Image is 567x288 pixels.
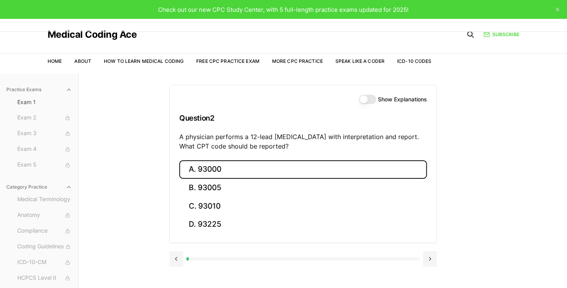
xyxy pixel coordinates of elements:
[158,6,409,13] span: Check out our new CPC Study Center, with 5 full-length practice exams updated for 2025!
[74,58,91,64] a: About
[378,97,427,102] label: Show Explanations
[3,83,75,96] button: Practice Exams
[17,161,72,169] span: Exam 5
[14,127,75,140] button: Exam 3
[17,195,72,204] span: Medical Terminology
[179,179,427,197] button: B. 93005
[484,31,519,38] a: Subscribe
[14,112,75,124] button: Exam 2
[397,58,431,64] a: ICD-10 Codes
[17,211,72,220] span: Anatomy
[48,30,136,39] a: Medical Coding Ace
[179,197,427,215] button: C. 93010
[3,181,75,193] button: Category Practice
[179,215,427,234] button: D. 93225
[196,58,260,64] a: Free CPC Practice Exam
[17,227,72,235] span: Compliance
[14,96,75,108] button: Exam 1
[14,209,75,222] button: Anatomy
[17,258,72,267] span: ICD-10-CM
[272,58,323,64] a: More CPC Practice
[14,159,75,171] button: Exam 5
[14,272,75,284] button: HCPCS Level II
[179,132,427,151] p: A physician performs a 12-lead [MEDICAL_DATA] with interpretation and report. What CPT code shoul...
[17,145,72,154] span: Exam 4
[14,225,75,237] button: Compliance
[551,3,564,16] button: close
[14,193,75,206] button: Medical Terminology
[179,160,427,179] button: A. 93000
[14,240,75,253] button: Coding Guidelines
[335,58,385,64] a: Speak Like a Coder
[17,274,72,282] span: HCPCS Level II
[17,114,72,122] span: Exam 2
[14,256,75,269] button: ICD-10-CM
[17,129,72,138] span: Exam 3
[104,58,184,64] a: How to Learn Medical Coding
[14,143,75,156] button: Exam 4
[17,98,72,106] span: Exam 1
[48,58,62,64] a: Home
[179,106,427,130] h3: Question 2
[17,242,72,251] span: Coding Guidelines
